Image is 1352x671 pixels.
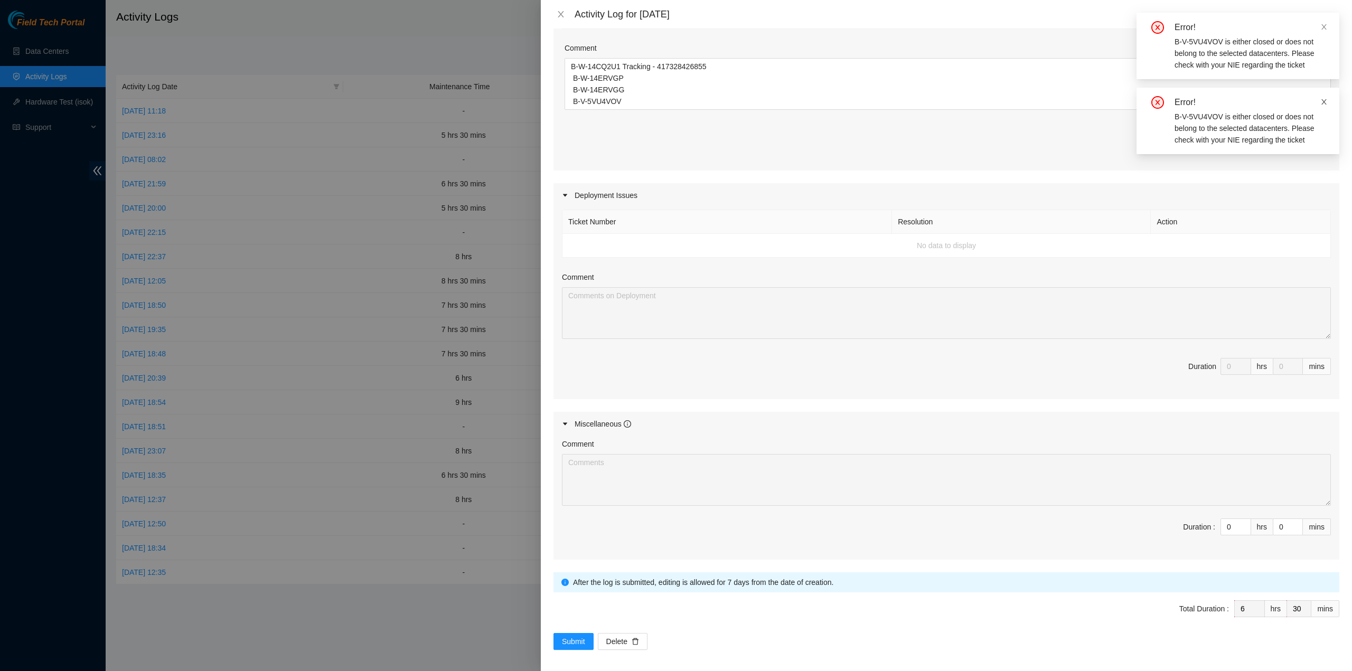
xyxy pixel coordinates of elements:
[1179,603,1229,615] div: Total Duration :
[575,418,631,430] div: Miscellaneous
[565,58,1331,110] textarea: Comment
[561,579,569,586] span: info-circle
[553,412,1339,436] div: Miscellaneous info-circle
[1311,600,1339,617] div: mins
[565,42,597,54] label: Comment
[632,638,639,646] span: delete
[553,633,594,650] button: Submit
[1320,98,1328,106] span: close
[1151,96,1164,109] span: close-circle
[1188,361,1216,372] div: Duration
[575,8,1339,20] div: Activity Log for [DATE]
[1175,111,1327,146] div: B-V-5VU4VOV is either closed or does not belong to the selected datacenters. Please check with yo...
[562,636,585,647] span: Submit
[1303,518,1331,535] div: mins
[553,10,568,20] button: Close
[1175,36,1327,71] div: B-V-5VU4VOV is either closed or does not belong to the selected datacenters. Please check with yo...
[562,287,1331,339] textarea: Comment
[1320,23,1328,31] span: close
[553,183,1339,207] div: Deployment Issues
[562,438,594,450] label: Comment
[573,577,1331,588] div: After the log is submitted, editing is allowed for 7 days from the date of creation.
[562,454,1331,506] textarea: Comment
[1175,96,1327,109] div: Error!
[598,633,647,650] button: Deletedelete
[1151,21,1164,34] span: close-circle
[1151,210,1331,234] th: Action
[562,210,892,234] th: Ticket Number
[1265,600,1287,617] div: hrs
[1251,358,1273,375] div: hrs
[562,271,594,283] label: Comment
[1251,518,1273,535] div: hrs
[557,10,565,18] span: close
[624,420,631,428] span: info-circle
[562,192,568,199] span: caret-right
[1183,521,1215,533] div: Duration :
[1303,358,1331,375] div: mins
[562,234,1331,258] td: No data to display
[606,636,627,647] span: Delete
[1175,21,1327,34] div: Error!
[892,210,1151,234] th: Resolution
[562,421,568,427] span: caret-right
